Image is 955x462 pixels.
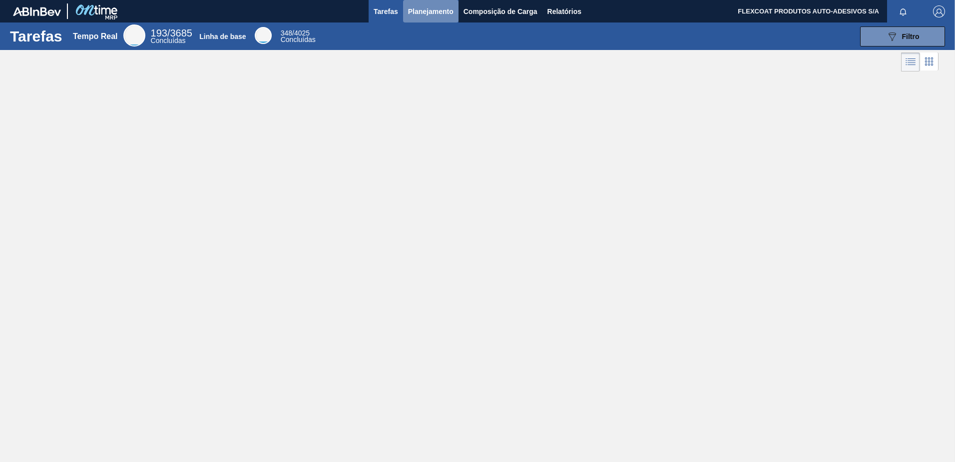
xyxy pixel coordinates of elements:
[73,32,118,41] div: Tempo Real
[408,5,454,17] span: Planejamento
[901,52,920,71] div: Visão em Lista
[123,24,145,46] div: Real Time
[902,32,920,40] span: Filtro
[887,4,919,18] button: Notificações
[547,5,581,17] span: Relatórios
[920,52,939,71] div: Visão em Cards
[151,27,167,38] span: 193
[464,5,537,17] span: Composição de Carga
[281,30,316,43] div: Base Line
[13,7,61,16] img: TNhmsLtSVTkK8tSr43FrP2fwEKptu5GPRR3wAAAABJRU5ErkJggg==
[294,29,310,37] font: 4025
[151,27,192,38] span: /
[151,29,192,44] div: Real Time
[170,27,192,38] font: 3685
[151,36,186,44] span: Concluídas
[374,5,398,17] span: Tarefas
[255,27,272,44] div: Base Line
[10,30,62,42] h1: Tarefas
[860,26,945,46] button: Filtro
[199,32,246,40] div: Linha de base
[281,29,310,37] span: /
[933,5,945,17] img: Logout
[281,35,316,43] span: Concluídas
[281,29,292,37] span: 348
